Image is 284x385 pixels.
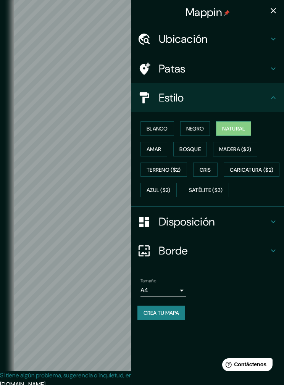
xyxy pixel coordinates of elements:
[144,309,179,316] font: Crea tu mapa
[140,286,148,294] font: A4
[140,278,156,284] font: Tamaño
[140,183,177,197] button: Azul ($2)
[189,187,223,194] font: Satélite ($3)
[131,54,284,83] div: Patas
[222,125,245,132] font: Natural
[216,121,251,136] button: Natural
[131,207,284,236] div: Disposición
[140,142,167,156] button: Amar
[140,284,186,296] div: A4
[131,83,284,112] div: Estilo
[147,146,161,153] font: Amar
[140,121,174,136] button: Blanco
[183,183,229,197] button: Satélite ($3)
[186,125,204,132] font: Negro
[230,166,274,173] font: Caricatura ($2)
[213,142,257,156] button: Madera ($2)
[216,355,276,377] iframe: Lanzador de widgets de ayuda
[179,146,201,153] font: Bosque
[186,5,222,19] font: Mappin
[131,24,284,53] div: Ubicación
[147,166,181,173] font: Terreno ($2)
[159,32,208,46] font: Ubicación
[173,142,207,156] button: Bosque
[180,121,210,136] button: Negro
[219,146,251,153] font: Madera ($2)
[159,214,215,229] font: Disposición
[159,90,184,105] font: Estilo
[200,166,211,173] font: Gris
[131,236,284,265] div: Borde
[224,10,230,16] img: pin-icon.png
[137,306,185,320] button: Crea tu mapa
[193,163,218,177] button: Gris
[140,163,187,177] button: Terreno ($2)
[224,163,280,177] button: Caricatura ($2)
[159,61,186,76] font: Patas
[147,187,171,194] font: Azul ($2)
[147,125,168,132] font: Blanco
[159,243,188,258] font: Borde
